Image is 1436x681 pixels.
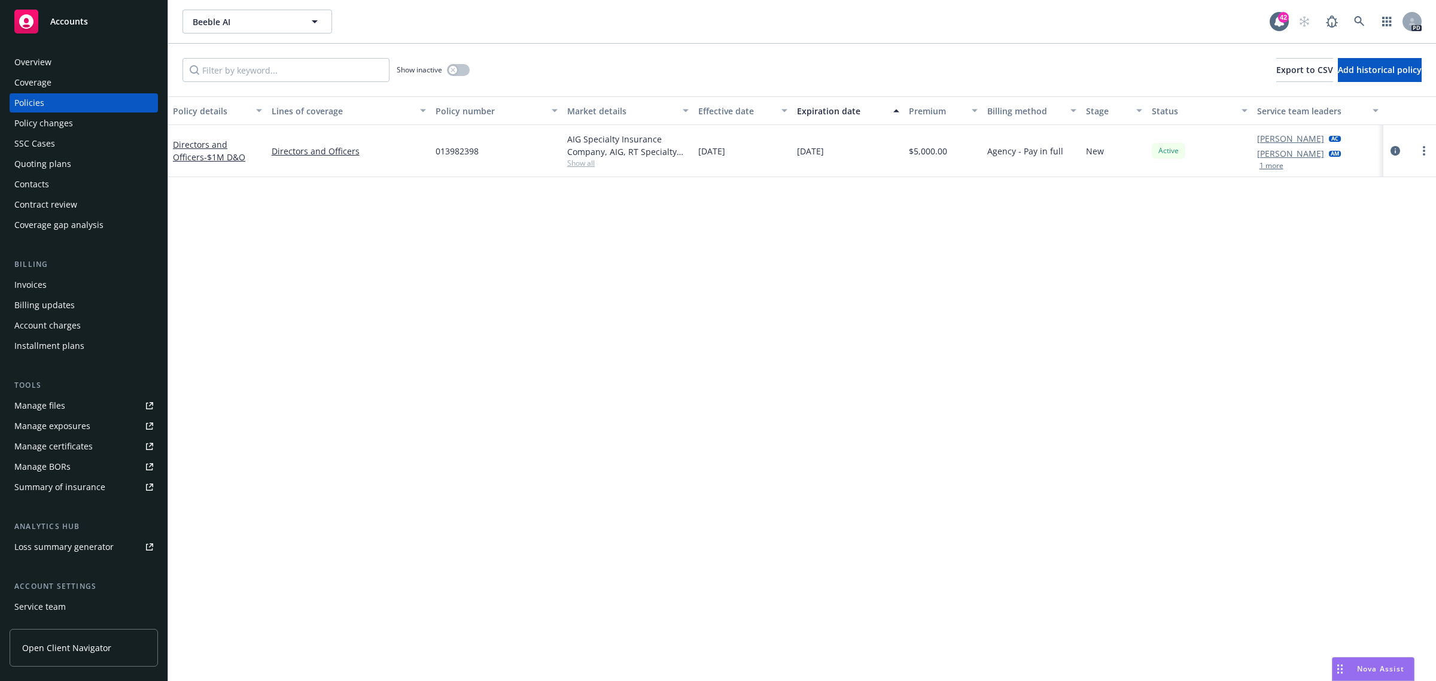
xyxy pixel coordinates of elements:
div: Expiration date [797,105,886,117]
a: Report a Bug [1320,10,1344,34]
div: 42 [1278,12,1289,23]
div: Contacts [14,175,49,194]
button: Nova Assist [1332,657,1414,681]
div: SSC Cases [14,134,55,153]
div: Manage BORs [14,457,71,476]
span: [DATE] [797,145,824,157]
div: Analytics hub [10,521,158,533]
div: Coverage gap analysis [14,215,104,235]
a: Contacts [10,175,158,194]
button: Beeble AI [182,10,332,34]
a: Switch app [1375,10,1399,34]
span: 013982398 [436,145,479,157]
div: Billing updates [14,296,75,315]
span: [DATE] [698,145,725,157]
a: Start snowing [1292,10,1316,34]
div: Coverage [14,73,51,92]
div: AIG Specialty Insurance Company, AIG, RT Specialty Insurance Services, LLC (RSG Specialty, LLC) [567,133,689,158]
a: Billing updates [10,296,158,315]
span: Accounts [50,17,88,26]
div: Sales relationships [14,618,90,637]
button: Add historical policy [1338,58,1422,82]
button: Premium [904,96,983,125]
a: SSC Cases [10,134,158,153]
div: Billing [10,259,158,270]
div: Policy details [173,105,249,117]
a: Overview [10,53,158,72]
div: Invoices [14,275,47,294]
a: circleInformation [1388,144,1402,158]
div: Tools [10,379,158,391]
a: Installment plans [10,336,158,355]
button: Policy number [431,96,562,125]
span: - $1M D&O [204,151,245,163]
div: Manage exposures [14,416,90,436]
div: Service team [14,597,66,616]
button: Effective date [693,96,792,125]
span: Show inactive [397,65,442,75]
span: Open Client Navigator [22,642,111,654]
div: Account charges [14,316,81,335]
button: Billing method [982,96,1081,125]
button: Service team leaders [1252,96,1384,125]
div: Status [1152,105,1234,117]
a: Coverage [10,73,158,92]
a: Coverage gap analysis [10,215,158,235]
div: Summary of insurance [14,478,105,497]
a: Quoting plans [10,154,158,174]
a: [PERSON_NAME] [1257,132,1324,145]
button: Expiration date [792,96,904,125]
div: Service team leaders [1257,105,1366,117]
a: Account charges [10,316,158,335]
div: Manage certificates [14,437,93,456]
a: Invoices [10,275,158,294]
div: Effective date [698,105,774,117]
a: Manage BORs [10,457,158,476]
input: Filter by keyword... [182,58,390,82]
div: Overview [14,53,51,72]
button: Status [1147,96,1252,125]
span: Nova Assist [1357,664,1404,674]
a: Directors and Officers [173,139,245,163]
div: Manage files [14,396,65,415]
div: Loss summary generator [14,537,114,557]
a: Search [1347,10,1371,34]
span: Beeble AI [193,16,296,28]
a: Contract review [10,195,158,214]
a: Manage files [10,396,158,415]
a: Summary of insurance [10,478,158,497]
button: 1 more [1259,162,1283,169]
div: Drag to move [1332,658,1347,680]
a: more [1417,144,1431,158]
a: Directors and Officers [272,145,426,157]
span: New [1086,145,1104,157]
div: Policy changes [14,114,73,133]
div: Contract review [14,195,77,214]
span: Export to CSV [1276,64,1333,75]
span: Show all [567,158,689,168]
span: Add historical policy [1338,64,1422,75]
span: $5,000.00 [909,145,947,157]
button: Lines of coverage [267,96,431,125]
button: Policy details [168,96,267,125]
span: Agency - Pay in full [987,145,1063,157]
a: Manage certificates [10,437,158,456]
div: Policies [14,93,44,113]
div: Lines of coverage [272,105,413,117]
a: Policy changes [10,114,158,133]
button: Export to CSV [1276,58,1333,82]
a: [PERSON_NAME] [1257,147,1324,160]
div: Account settings [10,580,158,592]
button: Stage [1081,96,1147,125]
a: Accounts [10,5,158,38]
div: Billing method [987,105,1063,117]
div: Policy number [436,105,544,117]
span: Manage exposures [10,416,158,436]
button: Market details [562,96,694,125]
div: Installment plans [14,336,84,355]
a: Policies [10,93,158,113]
div: Premium [909,105,965,117]
a: Loss summary generator [10,537,158,557]
div: Market details [567,105,676,117]
div: Quoting plans [14,154,71,174]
